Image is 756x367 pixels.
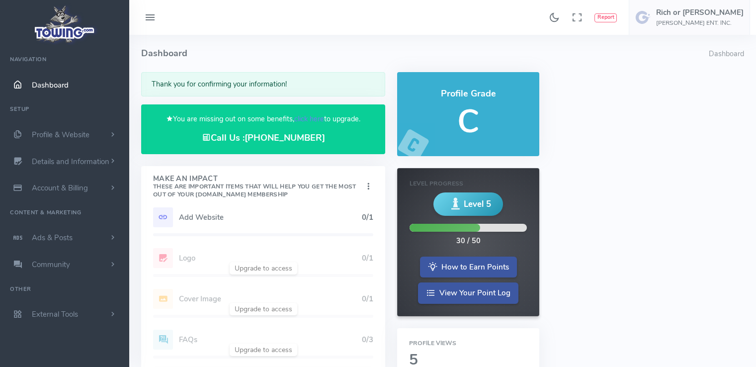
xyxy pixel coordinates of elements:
a: View Your Point Log [418,282,518,304]
h6: Profile Views [409,340,527,347]
button: Report [594,13,617,22]
span: External Tools [32,309,78,319]
h6: Level Progress [410,181,526,187]
span: Ads & Posts [32,233,73,243]
div: 30 / 50 [456,236,481,247]
span: Community [32,260,70,270]
h4: Make An Impact [153,175,363,199]
li: Dashboard [709,49,744,60]
a: click here [294,114,324,124]
small: These are important items that will help you get the most out of your [DOMAIN_NAME] Membership [153,183,356,198]
h6: [PERSON_NAME] ENT. INC. [656,20,744,26]
a: [PHONE_NUMBER] [245,132,325,144]
p: You are missing out on some benefits, to upgrade. [153,113,373,125]
h4: Profile Grade [409,89,527,99]
h5: 0/1 [362,213,373,221]
span: Account & Billing [32,183,88,193]
span: Details and Information [32,157,109,167]
h5: Add Website [179,213,362,221]
h4: Dashboard [141,35,709,72]
span: Profile & Website [32,130,89,140]
span: Dashboard [32,80,69,90]
h5: Rich or [PERSON_NAME] [656,8,744,16]
span: Level 5 [464,198,491,210]
h5: C [409,104,527,139]
a: How to Earn Points [420,257,517,278]
div: Thank you for confirming your information! [141,72,385,96]
h4: Call Us : [153,133,373,143]
img: user-image [635,9,651,25]
img: logo [31,3,98,45]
